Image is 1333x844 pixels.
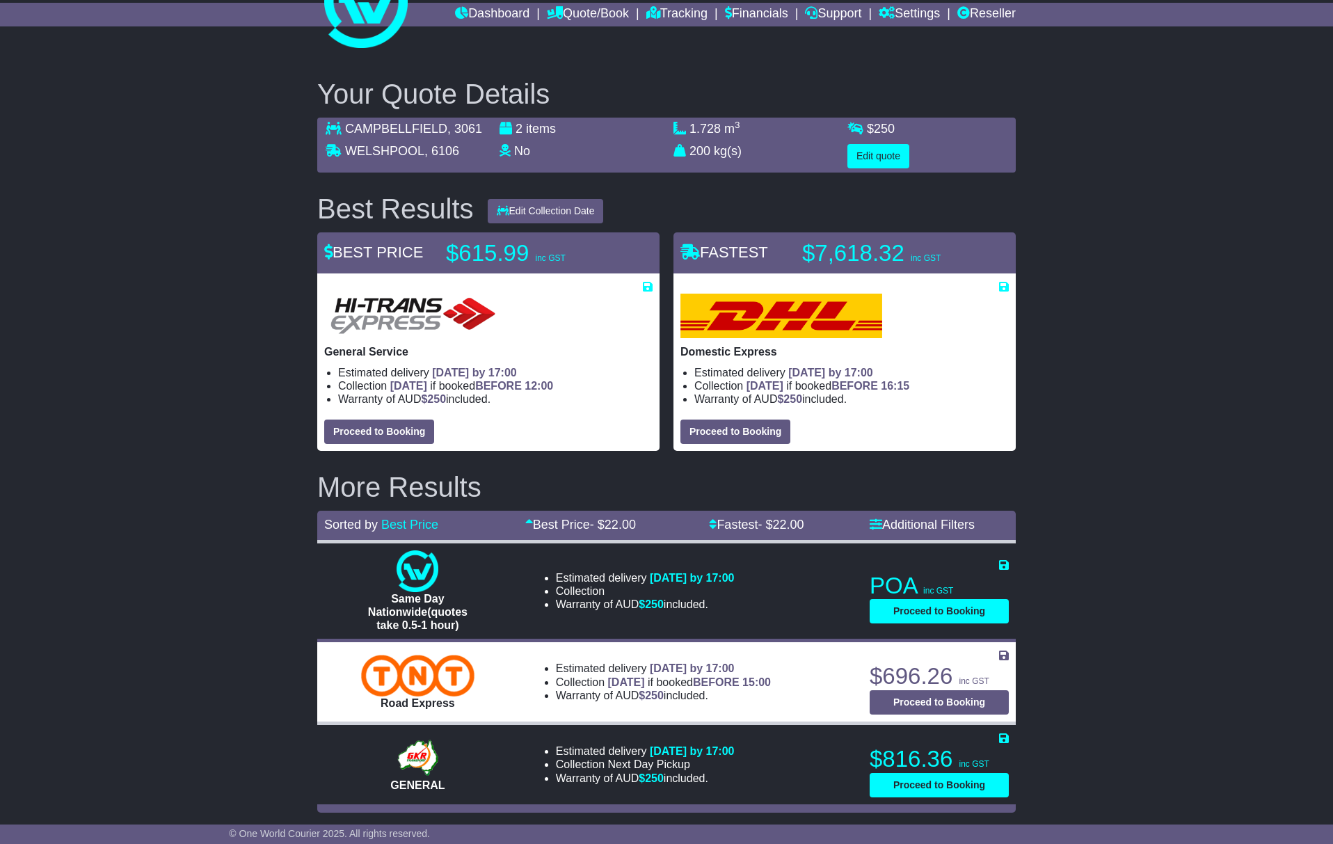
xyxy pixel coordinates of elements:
img: HiTrans: General Service [324,294,502,338]
li: Collection [556,758,735,771]
span: , 3061 [447,122,482,136]
span: [DATE] by 17:00 [650,745,735,757]
span: Sorted by [324,518,378,532]
span: 200 [689,144,710,158]
span: 22.00 [772,518,804,532]
span: inc GST [959,676,989,686]
p: $7,618.32 [802,239,976,267]
span: Road Express [381,697,455,709]
span: inc GST [535,253,565,263]
span: $ [867,122,895,136]
a: Settings [879,3,940,26]
span: if booked [608,676,771,688]
span: 250 [427,393,446,405]
li: Estimated delivery [338,366,653,379]
a: Additional Filters [870,518,975,532]
a: Quote/Book [547,3,629,26]
span: BEST PRICE [324,244,423,261]
span: $ [639,772,664,784]
span: BEFORE [475,380,522,392]
a: Dashboard [455,3,529,26]
a: Best Price- $22.00 [525,518,636,532]
p: $615.99 [446,239,620,267]
li: Collection [694,379,1009,392]
span: 22.00 [605,518,636,532]
span: 250 [645,772,664,784]
span: 16:15 [881,380,909,392]
span: 15:00 [742,676,771,688]
span: inc GST [923,586,953,596]
h2: More Results [317,472,1016,502]
span: [DATE] by 17:00 [432,367,517,379]
span: $ [639,598,664,610]
li: Collection [556,584,735,598]
span: [DATE] [747,380,783,392]
li: Warranty of AUD included. [338,392,653,406]
a: Tracking [646,3,708,26]
span: 1.728 [689,122,721,136]
span: [DATE] [390,380,427,392]
a: Best Price [381,518,438,532]
li: Estimated delivery [556,571,735,584]
button: Edit Collection Date [488,199,604,223]
span: $ [639,690,664,701]
span: [DATE] by 17:00 [650,662,735,674]
span: $ [777,393,802,405]
span: inc GST [911,253,941,263]
img: One World Courier: Same Day Nationwide(quotes take 0.5-1 hour) [397,550,438,592]
a: Financials [725,3,788,26]
a: Fastest- $22.00 [709,518,804,532]
p: Domestic Express [680,345,1009,358]
span: 250 [645,690,664,701]
span: 12:00 [525,380,553,392]
li: Collection [338,379,653,392]
li: Warranty of AUD included. [556,772,735,785]
span: WELSHPOOL [345,144,424,158]
button: Proceed to Booking [680,420,790,444]
span: 250 [874,122,895,136]
li: Warranty of AUD included. [556,598,735,611]
li: Warranty of AUD included. [694,392,1009,406]
sup: 3 [735,120,740,130]
span: Next Day Pickup [608,758,690,770]
span: No [514,144,530,158]
span: [DATE] by 17:00 [788,367,873,379]
span: FASTEST [680,244,768,261]
span: m [724,122,740,136]
img: TNT Domestic: Road Express [361,655,474,696]
span: items [526,122,556,136]
button: Proceed to Booking [324,420,434,444]
li: Estimated delivery [556,745,735,758]
button: Proceed to Booking [870,690,1009,715]
button: Edit quote [847,144,909,168]
img: GKR: GENERAL [394,737,442,779]
span: if booked [747,380,909,392]
span: inc GST [959,759,989,769]
span: - $ [758,518,804,532]
span: [DATE] [608,676,645,688]
li: Estimated delivery [694,366,1009,379]
a: Support [805,3,861,26]
span: $ [421,393,446,405]
span: [DATE] by 17:00 [650,572,735,584]
p: $696.26 [870,662,1009,690]
li: Collection [556,676,771,689]
span: CAMPBELLFIELD [345,122,447,136]
span: - $ [590,518,636,532]
a: Reseller [957,3,1016,26]
button: Proceed to Booking [870,599,1009,623]
span: © One World Courier 2025. All rights reserved. [229,828,430,839]
span: Same Day Nationwide(quotes take 0.5-1 hour) [368,593,468,631]
span: BEFORE [693,676,740,688]
span: 250 [645,598,664,610]
span: 250 [783,393,802,405]
li: Warranty of AUD included. [556,689,771,702]
p: $816.36 [870,745,1009,773]
div: Best Results [310,193,481,224]
p: General Service [324,345,653,358]
img: DHL: Domestic Express [680,294,882,338]
span: BEFORE [831,380,878,392]
h2: Your Quote Details [317,79,1016,109]
span: GENERAL [390,779,445,791]
p: POA [870,572,1009,600]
